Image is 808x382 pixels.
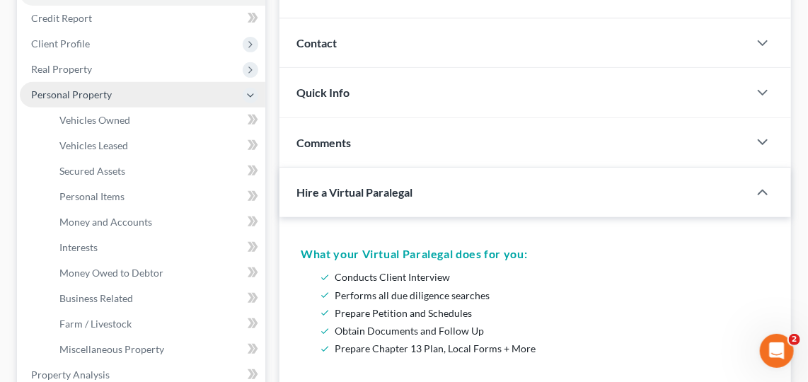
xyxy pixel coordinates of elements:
a: Credit Report [20,6,265,31]
li: Conducts Client Interview [335,268,764,286]
span: 2 [789,334,800,345]
a: Interests [48,235,265,260]
span: Money Owed to Debtor [59,267,163,279]
li: Prepare Petition and Schedules [335,304,764,322]
span: Contact [296,36,337,50]
li: Obtain Documents and Follow Up [335,322,764,340]
span: Credit Report [31,12,92,24]
span: Property Analysis [31,369,110,381]
a: Miscellaneous Property [48,337,265,362]
span: Miscellaneous Property [59,343,164,355]
span: Farm / Livestock [59,318,132,330]
span: Secured Assets [59,165,125,177]
a: Money Owed to Debtor [48,260,265,286]
span: Vehicles Leased [59,139,128,151]
span: Client Profile [31,37,90,50]
span: Hire a Virtual Paralegal [296,185,412,199]
a: Vehicles Leased [48,133,265,158]
a: Secured Assets [48,158,265,184]
span: Business Related [59,292,133,304]
h5: What your Virtual Paralegal does for you: [301,245,770,262]
span: Personal Property [31,88,112,100]
a: Personal Items [48,184,265,209]
span: Vehicles Owned [59,114,130,126]
span: Money and Accounts [59,216,152,228]
span: Personal Items [59,190,125,202]
span: Interests [59,241,98,253]
li: Performs all due diligence searches [335,286,764,304]
li: Prepare Chapter 13 Plan, Local Forms + More [335,340,764,357]
a: Business Related [48,286,265,311]
span: Real Property [31,63,92,75]
a: Farm / Livestock [48,311,265,337]
a: Money and Accounts [48,209,265,235]
a: Vehicles Owned [48,108,265,133]
span: Comments [296,136,351,149]
span: Quick Info [296,86,350,99]
iframe: Intercom live chat [760,334,794,368]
